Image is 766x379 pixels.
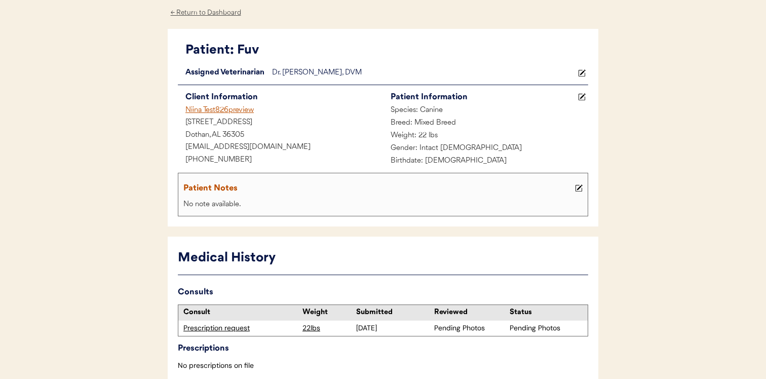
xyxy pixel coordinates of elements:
div: 22lbs [302,323,354,333]
div: No note available. [181,199,585,211]
div: Dr. [PERSON_NAME], DVM [272,67,576,80]
div: [EMAIL_ADDRESS][DOMAIN_NAME] [178,141,383,154]
div: Reviewed [434,308,507,318]
div: Patient Information [391,90,576,104]
div: Dothan, AL 36305 [178,129,383,142]
div: No prescriptions on file [178,361,588,371]
div: Consults [178,285,588,299]
div: Gender: Intact [DEMOGRAPHIC_DATA] [383,142,588,155]
div: [STREET_ADDRESS] [178,117,383,129]
div: Species: Canine [383,104,588,117]
div: Niina Test826preview [178,104,383,117]
div: [DATE] [356,323,429,333]
div: Prescriptions [178,342,588,356]
div: Pending Photos [434,323,507,333]
div: Patient Notes [183,181,572,196]
div: Weight [302,308,354,318]
div: Patient: Fuv [185,41,588,60]
div: Weight: 22 lbs [383,130,588,142]
div: Prescription request [183,323,297,333]
div: Pending Photos [510,323,583,333]
div: Consult [183,308,297,318]
div: ← Return to Dashboard [168,7,244,19]
div: Birthdate: [DEMOGRAPHIC_DATA] [383,155,588,168]
div: Submitted [356,308,429,318]
div: Client Information [185,90,383,104]
div: Status [510,308,583,318]
div: Medical History [178,249,588,268]
div: Assigned Veterinarian [178,67,272,80]
div: [PHONE_NUMBER] [178,154,383,167]
div: Breed: Mixed Breed [383,117,588,130]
